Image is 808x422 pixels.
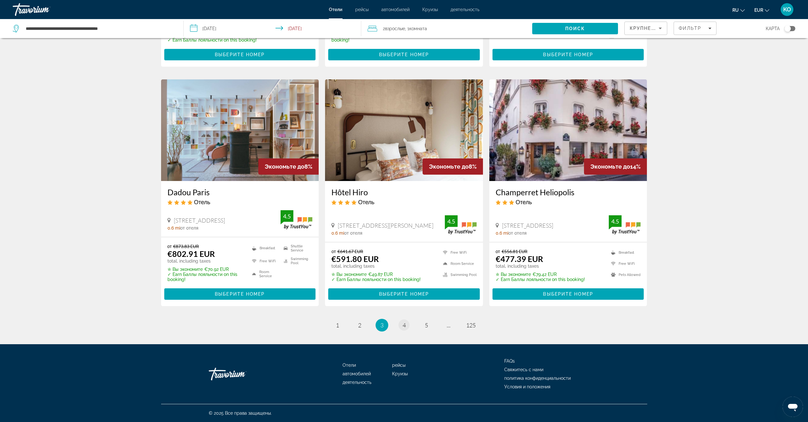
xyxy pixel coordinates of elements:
[496,198,641,205] div: 3 star Hotel
[164,50,316,57] a: Выберите номер
[504,376,571,381] a: политика конфиденциальности
[173,244,199,249] del: €873.83 EUR
[249,269,281,278] li: Room Service
[409,26,427,31] span: Комната
[565,26,585,31] span: Поиск
[754,8,763,13] span: EUR
[331,249,336,254] span: от
[361,19,532,38] button: Travelers: 2 adults, 0 children
[630,24,662,32] mat-select: Sort by
[328,50,480,57] a: Выберите номер
[281,256,312,266] li: Swimming Pool
[502,249,527,254] del: €556.81 EUR
[492,288,644,300] button: Выберите номер
[209,365,272,384] a: Go Home
[608,249,641,257] li: Breakfast
[325,79,483,181] a: Hôtel Hiro
[331,277,421,282] p: ✓ Earn Баллы лояльности on this booking!
[167,267,244,272] p: €70.92 EUR
[516,198,532,205] span: Отель
[766,24,780,33] span: карта
[445,218,458,225] div: 4.5
[392,371,408,376] a: Круизы
[502,222,553,229] span: [STREET_ADDRESS]
[180,225,198,231] span: от отеля
[496,272,531,277] span: ✮ Вы экономите
[779,3,795,16] button: User Menu
[331,187,477,197] a: Hôtel Hiro
[423,158,483,175] div: 8%
[194,198,210,205] span: Отель
[425,322,428,329] span: 5
[496,254,543,264] ins: €477.39 EUR
[381,7,410,12] a: автомобилей
[281,212,293,220] div: 4.5
[504,358,515,364] a: FAQs
[328,49,480,60] button: Выберите номер
[258,158,319,175] div: 8%
[447,322,451,329] span: ...
[167,249,215,258] ins: €802.91 EUR
[337,249,363,254] del: €641.67 EUR
[164,288,316,300] button: Выберите номер
[732,5,745,15] button: Change language
[344,231,362,236] span: от отеля
[492,50,644,57] a: Выберите номер
[440,260,477,268] li: Room Service
[161,79,319,181] a: Dadou Paris
[429,163,469,170] span: Экономьте до
[496,277,585,282] p: ✓ Earn Баллы лояльности on this booking!
[167,267,203,272] span: ✮ Вы экономите
[392,363,405,368] a: рейсы
[451,7,479,12] a: деятельность
[380,322,384,329] span: 3
[174,217,225,224] span: [STREET_ADDRESS]
[496,187,641,197] a: Champerret Heliopolis
[383,24,405,33] span: 2
[343,380,371,385] a: деятельность
[783,397,803,417] iframe: Schaltfläche zum Öffnen des Messaging-Fensters
[331,264,421,269] p: total, including taxes
[167,272,244,282] p: ✓ Earn Баллы лояльности on this booking!
[630,26,707,31] span: Крупнейшие сбережения
[161,319,647,332] nav: Pagination
[331,231,344,236] span: 0.6 mi
[543,52,593,57] span: Выберите номер
[608,271,641,279] li: Pets Allowed
[331,272,367,277] span: ✮ Вы экономите
[25,24,174,33] input: Search hotel destination
[440,271,477,279] li: Swimming Pool
[732,8,739,13] span: ru
[167,198,313,205] div: 4 star Hotel
[329,7,343,12] a: Отели
[609,218,621,225] div: 4.5
[608,260,641,268] li: Free WiFi
[405,24,427,33] span: , 1
[532,23,618,34] button: Search
[338,222,433,229] span: [STREET_ADDRESS][PERSON_NAME]
[331,198,477,205] div: 4 star Hotel
[167,244,172,249] span: от
[504,384,550,389] a: Условия и положения
[385,26,405,31] span: Взрослые
[343,371,371,376] a: автомобилей
[328,288,480,300] button: Выберите номер
[379,291,429,297] span: Выберите номер
[584,158,647,175] div: 14%
[167,37,257,43] p: ✓ Earn Баллы лояльности on this booking!
[496,231,508,236] span: 0.6 mi
[504,367,543,372] a: Свяжитесь с нами
[281,210,312,229] img: TrustYou guest rating badge
[489,79,647,181] img: Champerret Heliopolis
[590,163,630,170] span: Экономьте до
[215,291,265,297] span: Выберите номер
